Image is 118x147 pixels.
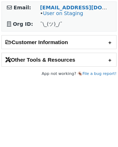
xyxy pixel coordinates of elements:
strong: Email: [14,5,31,10]
span: • [40,10,83,16]
h2: Other Tools & Resources [2,53,116,66]
a: User on Staging [43,10,83,16]
span: ¯\_(ツ)_/¯ [40,21,62,27]
footer: App not working? 🪳 [1,70,117,77]
h2: Customer Information [2,35,116,49]
a: File a bug report! [82,71,117,76]
strong: Org ID: [13,21,33,27]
